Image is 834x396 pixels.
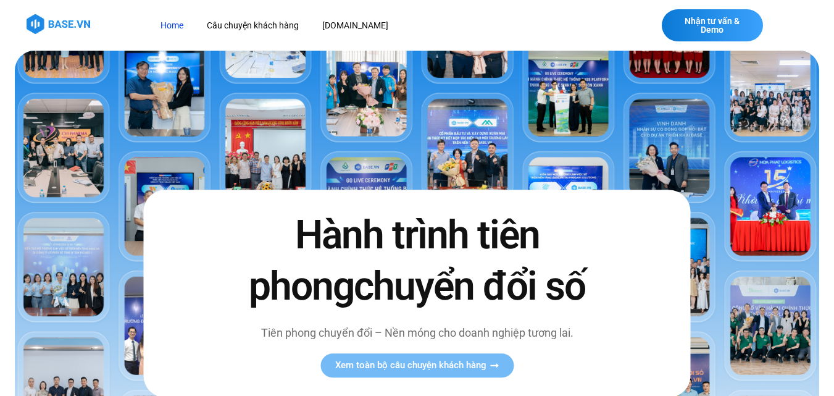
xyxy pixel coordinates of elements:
a: Xem toàn bộ câu chuyện khách hàng [320,353,514,377]
span: chuyển đổi số [354,263,585,310]
a: Câu chuyện khách hàng [198,14,308,37]
a: Nhận tư vấn & Demo [662,9,763,41]
nav: Menu [151,14,595,37]
p: Tiên phong chuyển đổi – Nền móng cho doanh nghiệp tương lai. [238,324,595,341]
span: Xem toàn bộ câu chuyện khách hàng [335,361,486,370]
h2: Hành trình tiên phong [238,209,595,312]
a: Home [151,14,193,37]
span: Nhận tư vấn & Demo [674,17,751,34]
a: [DOMAIN_NAME] [313,14,398,37]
